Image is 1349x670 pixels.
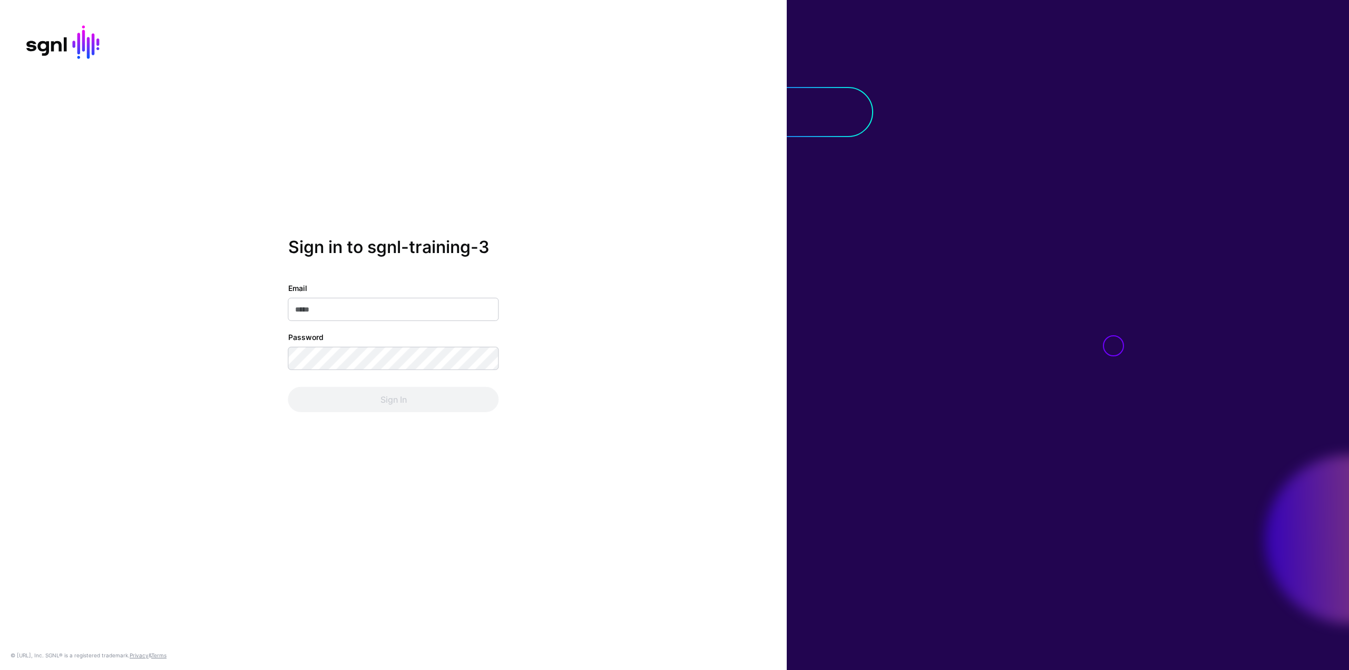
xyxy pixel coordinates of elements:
[130,652,149,658] a: Privacy
[151,652,167,658] a: Terms
[288,237,499,257] h2: Sign in to sgnl-training-3
[288,283,307,294] label: Email
[288,332,324,343] label: Password
[11,651,167,659] div: © [URL], Inc. SGNL® is a registered trademark. &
